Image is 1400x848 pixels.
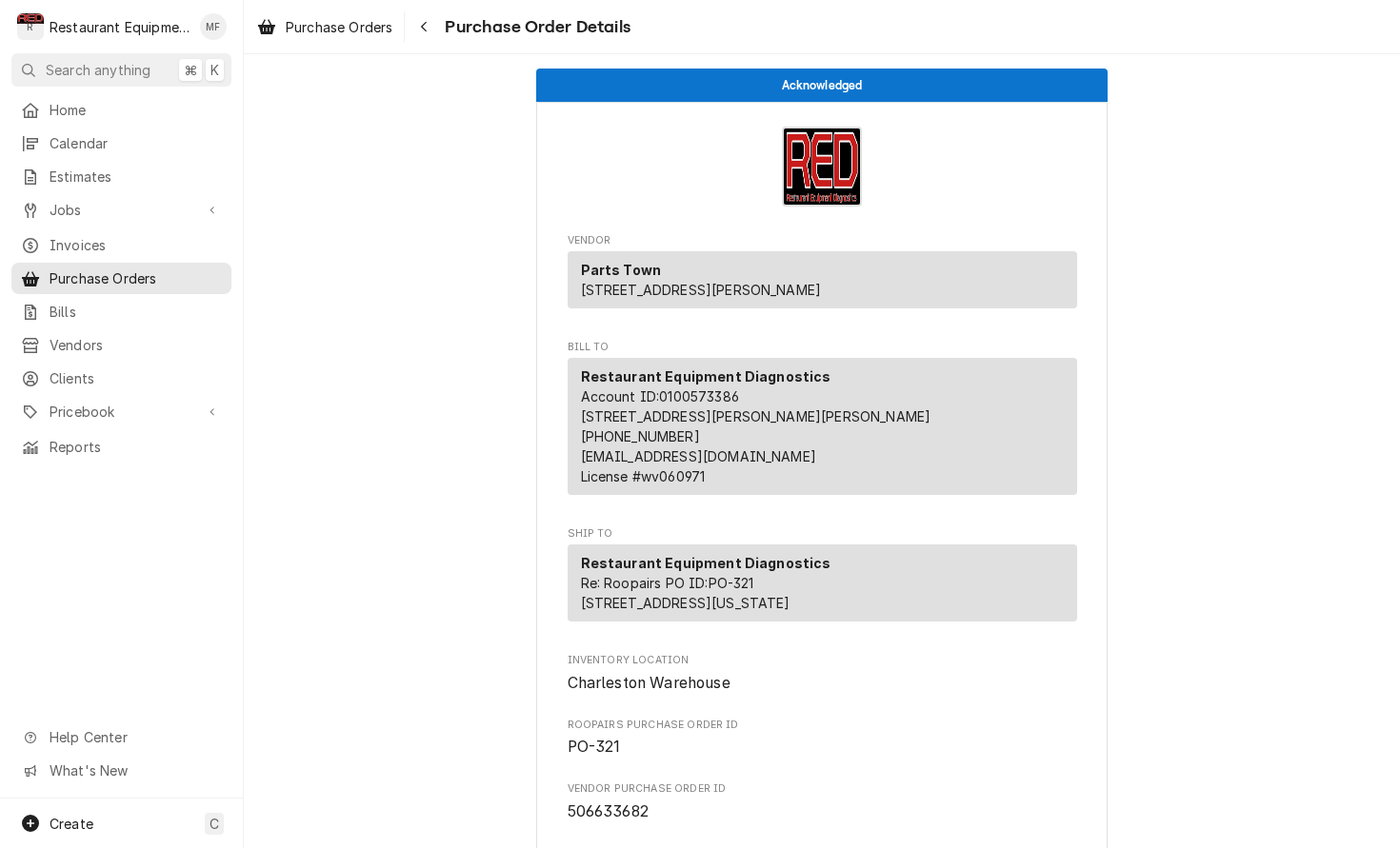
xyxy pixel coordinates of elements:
span: Reports [50,437,222,457]
span: Invoices [50,235,222,255]
div: Madyson Fisher's Avatar [200,13,227,40]
span: Acknowledged [782,79,863,91]
a: Invoices [11,229,231,261]
span: Vendor [568,233,1077,248]
span: Vendor Purchase Order ID [568,800,1077,823]
span: C [210,814,219,834]
span: Account ID: 0100573386 [581,388,739,404]
a: [EMAIL_ADDRESS][DOMAIN_NAME] [581,448,816,464]
span: Create [50,816,93,832]
div: Ship To [568,544,1077,621]
div: Vendor [568,251,1077,316]
span: Inventory Location [568,672,1077,695]
div: Ship To [568,544,1077,629]
span: Purchase Orders [50,268,222,288]
span: Roopairs Purchase Order ID [568,736,1077,759]
img: Logo [782,127,862,207]
span: PO-321 [568,738,621,756]
span: ⌘ [184,60,197,80]
div: Purchase Order Vendor [568,233,1077,317]
span: 506633682 [568,802,649,820]
div: Vendor Purchase Order ID [568,781,1077,822]
a: Purchase Orders [250,11,400,43]
a: Estimates [11,161,231,192]
a: Reports [11,431,231,463]
span: Home [50,100,222,120]
div: Purchase Order Ship To [568,526,1077,630]
span: Vendors [50,335,222,355]
div: Restaurant Equipment Diagnostics's Avatar [17,13,44,40]
a: [PHONE_NUMBER] [581,428,700,444]
div: Status [536,69,1108,102]
div: Restaurant Equipment Diagnostics [50,17,190,37]
a: Clients [11,363,231,394]
button: Search anything⌘K [11,53,231,87]
span: Re: Roopairs PO ID: PO-321 [581,575,754,591]
span: Jobs [50,200,193,220]
button: Navigate back [409,11,439,42]
div: Vendor [568,251,1077,308]
span: License # wv060971 [581,468,706,484]
span: Pricebook [50,402,193,422]
strong: Restaurant Equipment Diagnostics [581,555,831,571]
span: K [210,60,219,80]
span: [STREET_ADDRESS][US_STATE] [581,595,790,611]
a: Go to Jobs [11,194,231,226]
div: Inventory Location [568,653,1077,694]
span: [STREET_ADDRESS][PERSON_NAME] [581,282,822,298]
a: Purchase Orders [11,263,231,294]
div: MF [200,13,227,40]
span: What's New [50,760,220,780]
span: Roopairs Purchase Order ID [568,718,1077,733]
a: Go to What's New [11,755,231,786]
a: Vendors [11,329,231,361]
div: Roopairs Purchase Order ID [568,718,1077,759]
div: Purchase Order Bill To [568,340,1077,503]
strong: Restaurant Equipment Diagnostics [581,368,831,385]
span: Charleston Warehouse [568,674,730,692]
a: Calendar [11,128,231,159]
span: Purchase Order Details [439,14,630,40]
span: Ship To [568,526,1077,542]
span: Calendar [50,133,222,153]
span: Bills [50,302,222,322]
a: Go to Pricebook [11,396,231,427]
span: Bill To [568,340,1077,355]
div: R [17,13,44,40]
span: [STREET_ADDRESS][PERSON_NAME][PERSON_NAME] [581,408,931,424]
strong: Parts Town [581,262,662,278]
span: Vendor Purchase Order ID [568,781,1077,797]
a: Home [11,94,231,126]
span: Search anything [46,60,150,80]
span: Clients [50,368,222,388]
span: Inventory Location [568,653,1077,668]
span: Help Center [50,727,220,747]
span: Estimates [50,167,222,187]
a: Go to Help Center [11,721,231,753]
div: Bill To [568,358,1077,495]
a: Bills [11,296,231,327]
div: Bill To [568,358,1077,503]
span: Purchase Orders [286,17,392,37]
